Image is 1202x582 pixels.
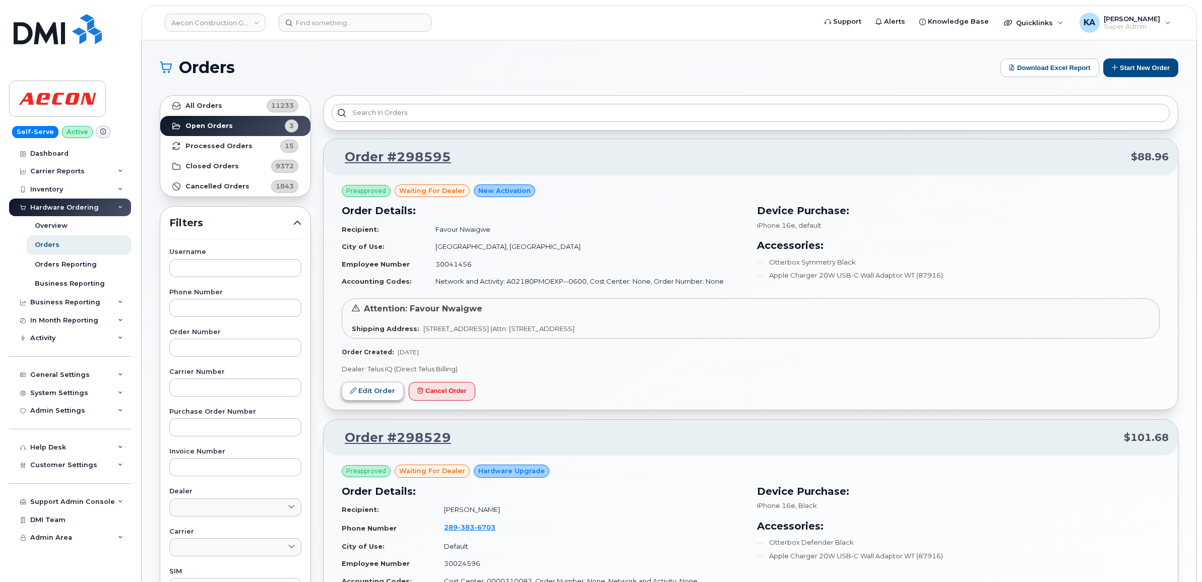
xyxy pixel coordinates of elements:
[169,249,301,255] label: Username
[435,555,744,572] td: 30024596
[185,182,249,190] strong: Cancelled Orders
[1124,430,1169,445] span: $101.68
[342,348,394,356] strong: Order Created:
[185,162,239,170] strong: Closed Orders
[426,273,744,290] td: Network and Activity: A02180PMOEXP--0600, Cost Center: None, Order Number: None
[757,501,795,509] span: iPhone 16e
[399,466,465,476] span: waiting for dealer
[185,122,233,130] strong: Open Orders
[160,176,310,197] a: Cancelled Orders1843
[342,524,397,532] strong: Phone Number
[179,60,235,75] span: Orders
[398,348,419,356] span: [DATE]
[285,141,294,151] span: 15
[160,96,310,116] a: All Orders11233
[276,181,294,191] span: 1843
[276,161,294,171] span: 9372
[342,382,404,401] a: Edit Order
[342,260,410,268] strong: Employee Number
[169,488,301,495] label: Dealer
[169,369,301,375] label: Carrier Number
[169,216,293,230] span: Filters
[757,271,1160,280] li: Apple Charger 20W USB-C Wall Adaptor WT (87916)
[185,102,222,110] strong: All Orders
[426,255,744,273] td: 30041456
[757,238,1160,253] h3: Accessories:
[399,186,465,196] span: waiting for dealer
[342,364,1160,374] p: Dealer: Telus IQ (Direct Telus Billing)
[289,121,294,131] span: 3
[346,186,386,196] span: Preapproved
[435,538,744,555] td: Default
[333,148,451,166] a: Order #298595
[426,221,744,238] td: Favour Nwaigwe
[346,467,386,476] span: Preapproved
[160,136,310,156] a: Processed Orders15
[169,409,301,415] label: Purchase Order Number
[478,186,531,196] span: New Activation
[169,289,301,296] label: Phone Number
[342,505,379,513] strong: Recipient:
[364,304,482,313] span: Attention: Favour Nwaigwe
[795,501,817,509] span: , Black
[342,203,745,218] h3: Order Details:
[757,484,1160,499] h3: Device Purchase:
[757,519,1160,534] h3: Accessories:
[160,116,310,136] a: Open Orders3
[352,325,419,333] strong: Shipping Address:
[426,238,744,255] td: [GEOGRAPHIC_DATA], [GEOGRAPHIC_DATA]
[332,104,1170,122] input: Search in orders
[458,523,474,531] span: 383
[478,466,545,476] span: Hardware Upgrade
[1000,58,1099,77] button: Download Excel Report
[271,101,294,110] span: 11233
[342,559,410,567] strong: Employee Number
[444,523,495,531] span: 289
[169,529,301,535] label: Carrier
[342,484,745,499] h3: Order Details:
[423,325,575,333] span: [STREET_ADDRESS] (Attn: [STREET_ADDRESS]
[342,542,385,550] strong: City of Use:
[435,501,744,519] td: [PERSON_NAME]
[342,242,385,250] strong: City of Use:
[474,523,495,531] span: 6703
[757,221,795,229] span: iPhone 16e
[757,257,1160,267] li: Otterbox Symmetry Black
[169,568,301,575] label: SIM
[169,329,301,336] label: Order Number
[169,448,301,455] label: Invoice Number
[409,382,475,401] button: Cancel Order
[1103,58,1178,77] button: Start New Order
[795,221,821,229] span: , default
[444,523,508,531] a: 2893836703
[342,225,379,233] strong: Recipient:
[757,203,1160,218] h3: Device Purchase:
[342,277,412,285] strong: Accounting Codes:
[333,429,451,447] a: Order #298529
[1131,150,1169,164] span: $88.96
[160,156,310,176] a: Closed Orders9372
[757,538,1160,547] li: Otterbox Defender Black
[185,142,252,150] strong: Processed Orders
[757,551,1160,561] li: Apple Charger 20W USB-C Wall Adaptor WT (87916)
